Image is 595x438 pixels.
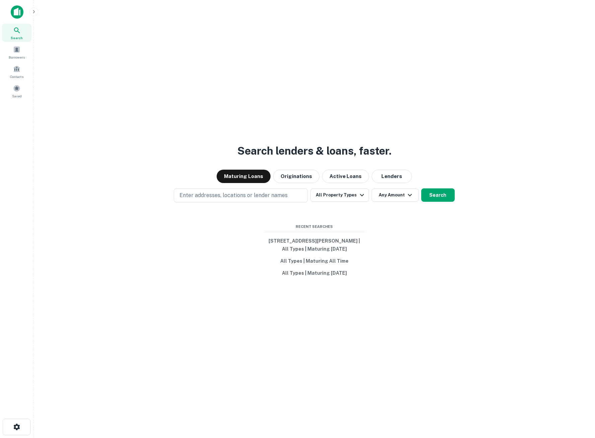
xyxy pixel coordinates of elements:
a: Saved [2,82,31,100]
button: [STREET_ADDRESS][PERSON_NAME] | All Types | Maturing [DATE] [264,235,365,255]
img: capitalize-icon.png [11,5,23,19]
button: All Property Types [310,188,369,202]
button: Maturing Loans [217,170,271,183]
span: Contacts [10,74,23,79]
span: Search [11,35,23,40]
iframe: Chat Widget [562,384,595,417]
button: Search [421,188,455,202]
a: Contacts [2,63,31,81]
button: Originations [273,170,319,183]
span: Saved [12,93,22,99]
button: Enter addresses, locations or lender names [174,188,308,202]
button: Active Loans [322,170,369,183]
h3: Search lenders & loans, faster. [237,143,391,159]
button: All Types | Maturing All Time [264,255,365,267]
button: Any Amount [372,188,419,202]
span: Borrowers [9,55,25,60]
span: Recent Searches [264,224,365,230]
button: Lenders [372,170,412,183]
a: Search [2,24,31,42]
p: Enter addresses, locations or lender names [179,191,288,199]
button: All Types | Maturing [DATE] [264,267,365,279]
a: Borrowers [2,43,31,61]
